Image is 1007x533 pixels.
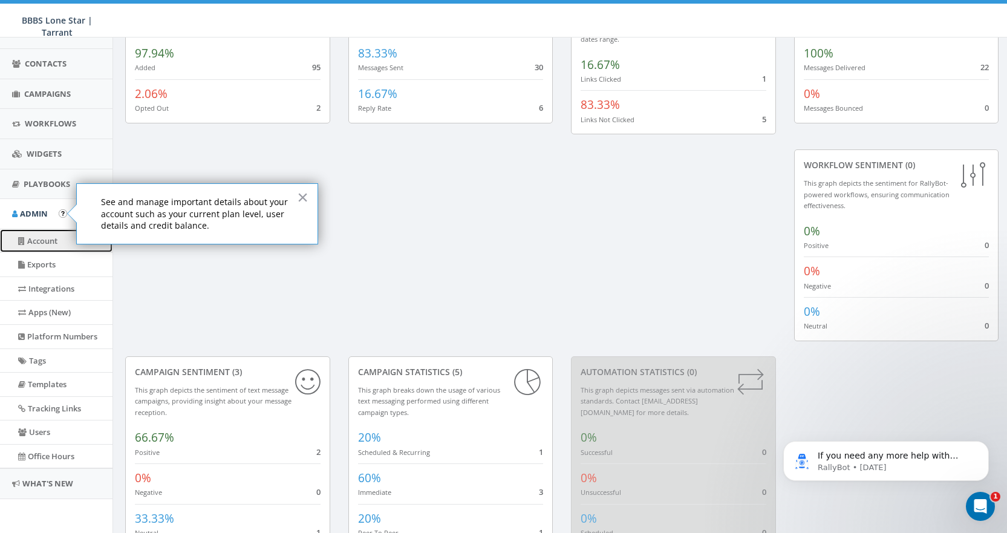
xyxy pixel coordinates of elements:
span: 1 [762,73,766,84]
span: Playbooks [24,178,70,189]
div: Workflow Sentiment [804,159,989,171]
span: 22 [980,62,989,73]
button: Close [297,188,308,207]
span: 0% [804,86,820,102]
span: 2 [316,102,321,113]
span: 30 [535,62,543,73]
small: Immediate [358,488,391,497]
small: Neutral [804,321,827,330]
span: 5 [762,114,766,125]
small: Unsuccessful [581,488,621,497]
span: Workflows [25,118,76,129]
small: Negative [135,488,162,497]
span: 0 [762,486,766,497]
small: Messages Delivered [804,63,865,72]
span: 0 [985,102,989,113]
span: 2 [316,446,321,457]
iframe: Intercom live chat [966,492,995,521]
span: Admin [20,208,48,219]
span: 16.67% [358,86,397,102]
small: Positive [135,448,160,457]
span: 0 [985,320,989,331]
span: 0% [804,223,820,239]
iframe: Intercom notifications message [765,416,1007,500]
small: Opted Out [135,103,169,113]
small: This graph depicts the sentiment of text message campaigns, providing insight about your message ... [135,385,292,417]
small: Negative [804,281,831,290]
button: Open In-App Guide [59,209,67,218]
small: Messages Sent [358,63,403,72]
span: 0% [581,511,597,526]
span: 100% [804,45,833,61]
small: Links Clicked [581,74,621,83]
span: 0% [135,470,151,486]
span: 16.67% [581,57,620,73]
span: 0% [581,430,597,445]
small: This graph depicts messages sent via automation standards. Contact [EMAIL_ADDRESS][DOMAIN_NAME] f... [581,385,734,417]
span: 60% [358,470,381,486]
span: Campaigns [24,88,71,99]
small: This graph depicts the sentiment for RallyBot-powered workflows, ensuring communication effective... [804,178,950,210]
span: Widgets [27,148,62,159]
div: Campaign Sentiment [135,366,321,378]
span: 0 [985,280,989,291]
span: Contacts [25,58,67,69]
p: See and manage important details about your account such as your current plan level, user details... [101,196,293,232]
span: 66.67% [135,430,174,445]
span: 83.33% [581,97,620,113]
span: 20% [358,430,381,445]
small: Added [135,63,155,72]
span: 20% [358,511,381,526]
small: This graph breaks down the usage of various text messaging performed using different campaign types. [358,385,500,417]
span: 83.33% [358,45,397,61]
span: 6 [539,102,543,113]
small: Positive [804,241,829,250]
span: 97.94% [135,45,174,61]
span: (0) [685,366,697,378]
div: Campaign Statistics [358,366,544,378]
small: Links Not Clicked [581,115,634,124]
span: 1 [539,446,543,457]
span: 2.06% [135,86,168,102]
span: (5) [450,366,462,378]
small: Messages Bounced [804,103,863,113]
span: 0 [762,446,766,457]
small: Successful [581,448,613,457]
span: 3 [539,486,543,497]
span: Inbox [24,28,50,39]
small: Reply Rate [358,103,391,113]
span: 0% [804,263,820,279]
span: 33.33% [135,511,174,526]
div: Automation Statistics [581,366,766,378]
span: BBBS Lone Star | Tarrant [22,15,93,38]
small: Scheduled & Recurring [358,448,430,457]
span: What's New [22,478,73,489]
span: 1 [991,492,1000,502]
span: 0% [804,304,820,319]
span: 0% [581,470,597,486]
span: 0 [316,486,321,497]
span: 0 [985,240,989,250]
span: (0) [903,159,915,171]
span: 95 [312,62,321,73]
span: (3) [230,366,242,378]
